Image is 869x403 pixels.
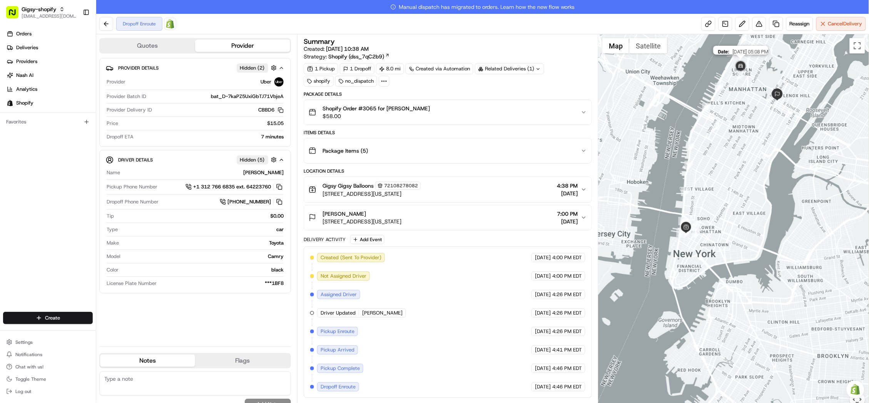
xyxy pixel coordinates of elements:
button: Hidden (5) [237,155,279,165]
span: Create [45,315,60,321]
span: Driver Updated [321,310,356,316]
a: Analytics [3,83,96,95]
span: 4:00 PM EDT [552,254,582,261]
img: 1736555255976-a54dd68f-1ca7-489b-9aae-adbdc363a1c4 [8,73,22,87]
div: Location Details [304,168,592,174]
span: [DATE] [535,383,551,390]
a: 📗Knowledge Base [5,148,62,162]
span: Pickup Complete [321,365,360,372]
span: $58.00 [323,112,430,120]
span: Reassign [790,20,810,27]
input: Clear [20,49,127,57]
div: black [122,266,284,273]
button: Notes [100,355,195,367]
span: [PERSON_NAME] [362,310,403,316]
a: Shopify [164,18,176,30]
span: Provider Batch ID [107,93,146,100]
div: Past conversations [8,100,52,106]
span: Hidden ( 5 ) [240,157,265,163]
span: Type [107,226,118,233]
button: Toggle fullscreen view [850,38,865,53]
div: [PERSON_NAME] [123,169,284,176]
div: 8.0 mi [376,63,404,74]
button: Show satellite imagery [629,38,667,53]
div: 📗 [8,152,14,158]
div: Package Details [304,91,592,97]
span: [DATE] [535,365,551,372]
span: [PERSON_NAME] [323,210,366,218]
span: Log out [15,388,31,395]
span: Created (Sent To Provider) [321,254,381,261]
a: Deliveries [3,42,96,54]
span: Pickup Arrived [321,346,354,353]
span: 4:46 PM EDT [552,365,582,372]
span: Assigned Driver [321,291,357,298]
button: Gigsy-shopify[EMAIL_ADDRESS][DOMAIN_NAME] [3,3,80,22]
span: Providers [16,58,37,65]
span: [DATE] [535,328,551,335]
span: [PHONE_NUMBER] [227,198,271,205]
span: [EMAIL_ADDRESS][DOMAIN_NAME] [22,13,77,19]
span: 4:00 PM EDT [552,273,582,280]
span: [DATE] [535,273,551,280]
span: [STREET_ADDRESS][US_STATE] [323,218,401,225]
div: 12 [686,142,695,151]
img: Shopify [165,19,175,28]
span: +1 312 766 6835 ext. 64223760 [193,183,271,190]
span: Price [107,120,118,127]
div: 9 [678,217,687,225]
span: Gigsy-shopify [22,5,56,13]
span: Name [107,169,120,176]
a: Providers [3,55,96,68]
span: 4:38 PM [557,182,578,190]
span: [DATE] [557,190,578,197]
div: 7 minutes [137,133,284,140]
span: 4:26 PM EDT [552,328,582,335]
a: +1 312 766 6835 ext. 64223760 [185,183,284,191]
span: Knowledge Base [15,151,59,158]
div: 1 Pickup [304,63,338,74]
button: Notifications [3,349,93,360]
span: Uber [261,78,271,85]
div: 2 [692,226,700,234]
button: Flags [195,355,290,367]
div: 8 [680,218,689,226]
span: Provider [107,78,125,85]
span: Shopify (dss_7qC2b9) [328,53,384,60]
button: [PHONE_NUMBER] [220,198,284,206]
span: [PERSON_NAME] [24,119,62,125]
span: [DATE] [535,310,551,316]
img: uber-new-logo.jpeg [274,77,284,87]
div: 1 Dropoff [340,63,374,74]
span: Pylon [77,170,93,175]
span: Orders [16,30,32,37]
button: CBBD6 [258,107,284,113]
span: Tip [107,213,114,220]
span: Dropoff ETA [107,133,134,140]
span: Manual dispatch has migrated to orders. Learn how the new flow works [391,3,575,11]
button: Gigsy Gigsy Balloons72108278082[STREET_ADDRESS][US_STATE]4:38 PM[DATE] [304,177,592,202]
span: License Plate Number [107,280,157,287]
span: 72108278082 [384,183,418,189]
span: API Documentation [73,151,124,158]
span: [DATE] [535,291,551,298]
div: Delivery Activity [304,236,346,243]
span: Model [107,253,120,260]
div: 14 [715,83,724,91]
div: Items Details [304,130,592,136]
img: Sarah Lucier [8,112,20,124]
div: 11 [685,161,693,169]
span: Date : [718,49,729,55]
button: CancelDelivery [816,17,866,31]
img: 9188753566659_6852d8bf1fb38e338040_72.png [16,73,30,87]
span: Pickup Phone Number [107,183,157,190]
span: Nash AI [16,72,33,79]
button: See all [119,98,140,107]
div: 13 [702,103,711,112]
span: [DATE] [68,119,84,125]
a: Shopify (dss_7qC2b9) [328,53,390,60]
button: Hidden (2) [237,63,279,73]
span: [DATE] [557,218,578,225]
span: Package Items ( 5 ) [323,147,368,155]
span: [DATE] 10:38 AM [326,45,369,52]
